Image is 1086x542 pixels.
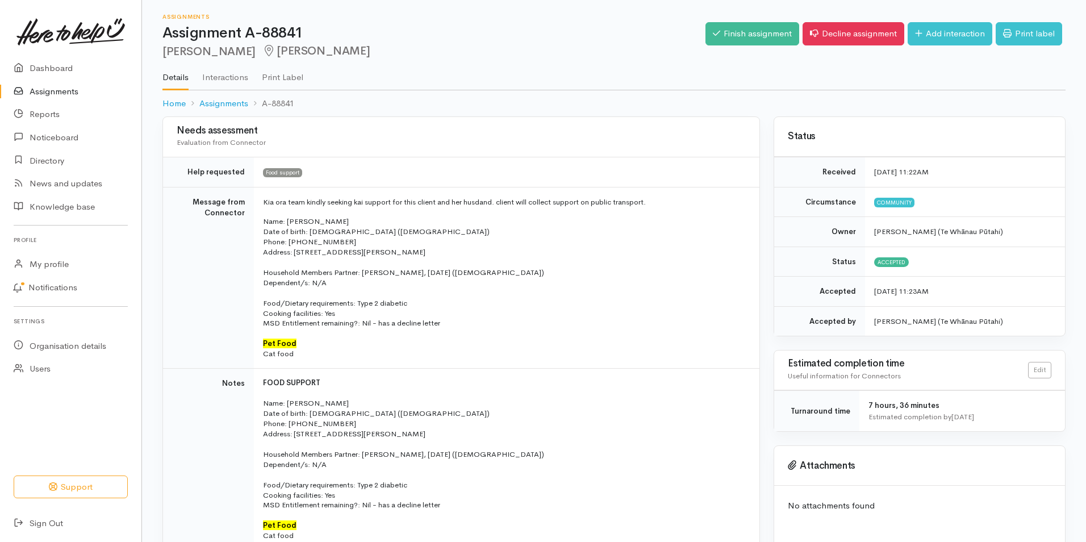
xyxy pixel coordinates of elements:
[199,97,248,110] a: Assignments
[262,44,370,58] span: [PERSON_NAME]
[908,22,992,45] a: Add interaction
[263,247,425,257] span: Address: [STREET_ADDRESS][PERSON_NAME]
[162,45,705,58] h2: [PERSON_NAME]
[263,500,440,510] span: MSD Entitlement remaining?: Nil - has a decline letter
[774,187,865,217] td: Circumstance
[263,349,294,358] span: Cat food
[874,227,1003,236] span: [PERSON_NAME] (Te Whānau Pūtahi)
[951,412,974,422] time: [DATE]
[162,25,705,41] h1: Assignment A-88841
[874,286,929,296] time: [DATE] 11:23AM
[868,411,1051,423] div: Estimated completion by
[263,408,490,418] span: Date of birth: [DEMOGRAPHIC_DATA] ([DEMOGRAPHIC_DATA])
[774,277,865,307] td: Accepted
[162,57,189,90] a: Details
[14,232,128,248] h6: Profile
[705,22,799,45] a: Finish assignment
[774,157,865,187] td: Received
[262,57,303,89] a: Print Label
[788,460,1051,472] h3: Attachments
[263,268,544,277] span: Household Members Partner: [PERSON_NAME], [DATE] ([DEMOGRAPHIC_DATA])
[162,14,705,20] h6: Assignments
[248,97,294,110] li: A-88841
[177,137,266,147] span: Evaluation from Connector
[263,339,296,348] span: Pet Food
[263,318,440,328] span: MSD Entitlement remaining?: Nil - has a decline letter
[263,531,294,540] span: Cat food
[874,257,909,266] span: Accepted
[788,499,1051,512] p: No attachments found
[263,227,490,236] span: Date of birth: [DEMOGRAPHIC_DATA] ([DEMOGRAPHIC_DATA])
[202,57,248,89] a: Interactions
[774,217,865,247] td: Owner
[263,449,544,459] span: Household Members Partner: [PERSON_NAME], [DATE] ([DEMOGRAPHIC_DATA])
[14,314,128,329] h6: Settings
[1028,362,1051,378] a: Edit
[803,22,904,45] a: Decline assignment
[874,198,914,207] span: Community
[868,401,939,410] span: 7 hours, 36 minutes
[263,490,335,500] span: Cooking facilities: Yes
[263,298,407,308] span: Food/Dietary requirements: Type 2 diabetic
[774,247,865,277] td: Status
[263,480,407,490] span: Food/Dietary requirements: Type 2 diabetic
[996,22,1062,45] a: Print label
[874,167,929,177] time: [DATE] 11:22AM
[263,308,335,318] span: Cooking facilities: Yes
[263,520,296,530] span: Pet Food
[774,391,859,432] td: Turnaround time
[163,157,254,187] td: Help requested
[263,398,349,408] span: Name: [PERSON_NAME]
[162,90,1066,117] nav: breadcrumb
[162,97,186,110] a: Home
[14,476,128,499] button: Support
[788,358,1028,369] h3: Estimated completion time
[263,378,320,387] span: FOOD SUPPORT
[263,429,425,439] span: Address: [STREET_ADDRESS][PERSON_NAME]
[788,371,901,381] span: Useful information for Connectors
[263,216,349,226] span: Name: [PERSON_NAME]
[177,126,746,136] h3: Needs assessment
[263,278,327,287] span: Dependent/s: N/A
[263,168,302,177] span: Food support
[788,131,1051,142] h3: Status
[865,306,1065,336] td: [PERSON_NAME] (Te Whānau Pūtahi)
[263,237,356,247] span: Phone: [PHONE_NUMBER]
[163,187,254,369] td: Message from Connector
[263,419,356,428] span: Phone: [PHONE_NUMBER]
[263,460,327,469] span: Dependent/s: N/A
[774,306,865,336] td: Accepted by
[263,197,746,208] p: Kia ora team kindly seeking kai support for this client and her husdand. client will collect supp...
